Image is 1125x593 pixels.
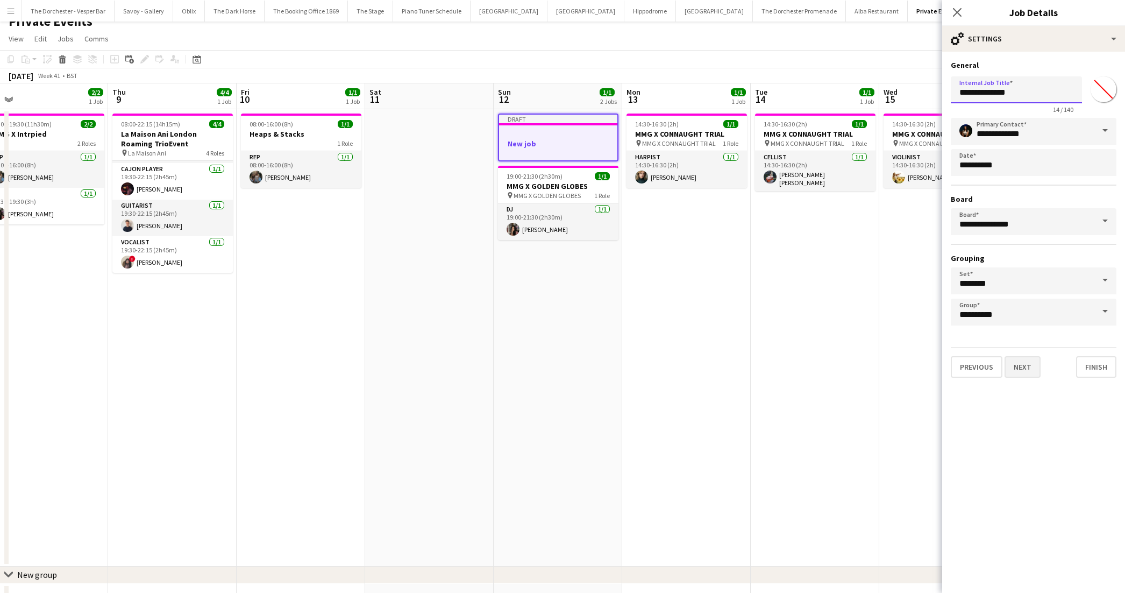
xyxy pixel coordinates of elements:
span: 14:30-16:30 (2h) [764,120,807,128]
span: 1/1 [723,120,738,128]
span: 1/1 [852,120,867,128]
a: Edit [30,32,51,46]
app-job-card: 19:00-21:30 (2h30m)1/1MMG X GOLDEN GLOBES MMG X GOLDEN GLOBES1 RoleDJ1/119:00-21:30 (2h30m)[PERSO... [498,166,618,240]
span: 2/2 [88,88,103,96]
span: 1/1 [595,172,610,180]
button: The Dorchester Promenade [753,1,846,22]
span: 11 [368,93,381,105]
span: Mon [626,87,640,97]
button: [GEOGRAPHIC_DATA] [676,1,753,22]
span: 1/1 [338,120,353,128]
span: MMG X CONNAUGHT TRIAL [899,139,973,147]
button: Piano Tuner Schedule [393,1,471,22]
h3: General [951,60,1116,70]
h3: Heaps & Stacks [241,129,361,139]
app-card-role: Cajon Player1/119:30-22:15 (2h45m)[PERSON_NAME] [112,163,233,200]
span: 2 Roles [77,139,96,147]
h3: Grouping [951,253,1116,263]
div: 1 Job [346,97,360,105]
span: 14 / 140 [1044,105,1082,114]
button: Savoy - Gallery [115,1,173,22]
div: 1 Job [860,97,874,105]
span: 1 Role [851,139,867,147]
app-job-card: 14:30-16:30 (2h)1/1MMG X CONNAUGHT TRIAL MMG X CONNAUGHT TRIAL1 RoleViolinist1/114:30-16:30 (2h)[... [884,114,1004,188]
app-card-role: DJ1/119:00-21:30 (2h30m)[PERSON_NAME] [498,203,618,240]
span: 1 Role [723,139,738,147]
div: New group [17,569,57,580]
button: [GEOGRAPHIC_DATA] [547,1,624,22]
span: Edit [34,34,47,44]
button: [GEOGRAPHIC_DATA] [471,1,547,22]
button: The Dorchester - Vesper Bar [22,1,115,22]
span: MMG X CONNAUGHT TRIAL [642,139,716,147]
h3: La Maison Ani London Roaming TrioEvent [112,129,233,149]
div: [DATE] [9,70,33,81]
button: Oblix [173,1,205,22]
div: Draft [499,115,617,123]
span: 1 Role [337,139,353,147]
span: MMG X GOLDEN GLOBES [514,192,581,200]
button: Previous [951,356,1002,378]
h3: MMG X CONNAUGHT TRIAL [626,129,747,139]
button: The Dark Horse [205,1,265,22]
span: 14:30-16:30 (2h) [892,120,936,128]
span: 14:30-16:30 (2h) [635,120,679,128]
a: Comms [80,32,113,46]
h3: MMG X GOLDEN GLOBES [498,181,618,191]
span: MMG X CONNAUGHT TRIAL [771,139,844,147]
div: Settings [942,26,1125,52]
app-job-card: 14:30-16:30 (2h)1/1MMG X CONNAUGHT TRIAL MMG X CONNAUGHT TRIAL1 RoleHarpist1/114:30-16:30 (2h)[PE... [626,114,747,188]
span: 1/1 [600,88,615,96]
span: 08:00-16:00 (8h) [250,120,293,128]
span: 10 [239,93,250,105]
span: Jobs [58,34,74,44]
span: 13 [625,93,640,105]
div: BST [67,72,77,80]
span: Sun [498,87,511,97]
span: 19:00-21:30 (2h30m) [507,172,562,180]
h3: MMG X CONNAUGHT TRIAL [755,129,875,139]
a: Jobs [53,32,78,46]
app-job-card: DraftNew job [498,114,618,161]
div: 1 Job [217,97,231,105]
button: Hippodrome [624,1,676,22]
h3: MMG X CONNAUGHT TRIAL [884,129,1004,139]
span: 15 [882,93,898,105]
app-card-role: Harpist1/114:30-16:30 (2h)[PERSON_NAME] [626,151,747,188]
app-job-card: 08:00-22:15 (14h15m)4/4La Maison Ani London Roaming TrioEvent La Maison Ani4 RolesRep1/108:00-16:... [112,114,233,273]
button: Alba Restaurant [846,1,908,22]
h1: Private Events [9,13,92,30]
span: La Maison Ani [128,149,166,157]
span: 4 Roles [206,149,224,157]
div: 1 Job [89,97,103,105]
app-card-role: Violinist1/114:30-16:30 (2h)[PERSON_NAME] [884,151,1004,188]
app-card-role: Rep1/108:00-16:00 (8h)[PERSON_NAME] [241,151,361,188]
span: 1 Role [594,192,610,200]
div: 1 Job [731,97,745,105]
span: Sat [369,87,381,97]
span: Fri [241,87,250,97]
span: Week 41 [35,72,62,80]
span: 14 [753,93,767,105]
span: View [9,34,24,44]
button: Private Events [908,1,968,22]
app-card-role: Guitarist1/119:30-22:15 (2h45m)[PERSON_NAME] [112,200,233,236]
a: View [4,32,28,46]
app-card-role: Cellist1/114:30-16:30 (2h)[PERSON_NAME] [PERSON_NAME] [755,151,875,191]
span: 1/1 [345,88,360,96]
span: 1/1 [859,88,874,96]
app-job-card: 08:00-16:00 (8h)1/1Heaps & Stacks1 RoleRep1/108:00-16:00 (8h)[PERSON_NAME] [241,114,361,188]
span: Thu [112,87,126,97]
span: ! [129,256,136,262]
span: 12 [496,93,511,105]
span: Comms [84,34,109,44]
span: 4/4 [209,120,224,128]
app-job-card: 14:30-16:30 (2h)1/1MMG X CONNAUGHT TRIAL MMG X CONNAUGHT TRIAL1 RoleCellist1/114:30-16:30 (2h)[PE... [755,114,875,191]
span: 9 [111,93,126,105]
span: Tue [755,87,767,97]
